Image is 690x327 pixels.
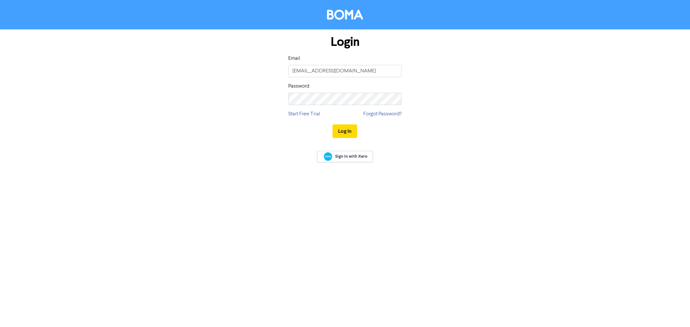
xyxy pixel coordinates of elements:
img: Xero logo [324,152,332,161]
label: Password [288,82,309,90]
a: Forgot Password? [363,110,401,118]
h1: Login [288,35,401,49]
button: Log In [333,124,357,138]
label: Email [288,55,300,62]
span: Sign In with Xero [335,153,367,159]
a: Sign In with Xero [317,151,373,162]
img: BOMA Logo [327,10,363,20]
a: Start Free Trial [288,110,320,118]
